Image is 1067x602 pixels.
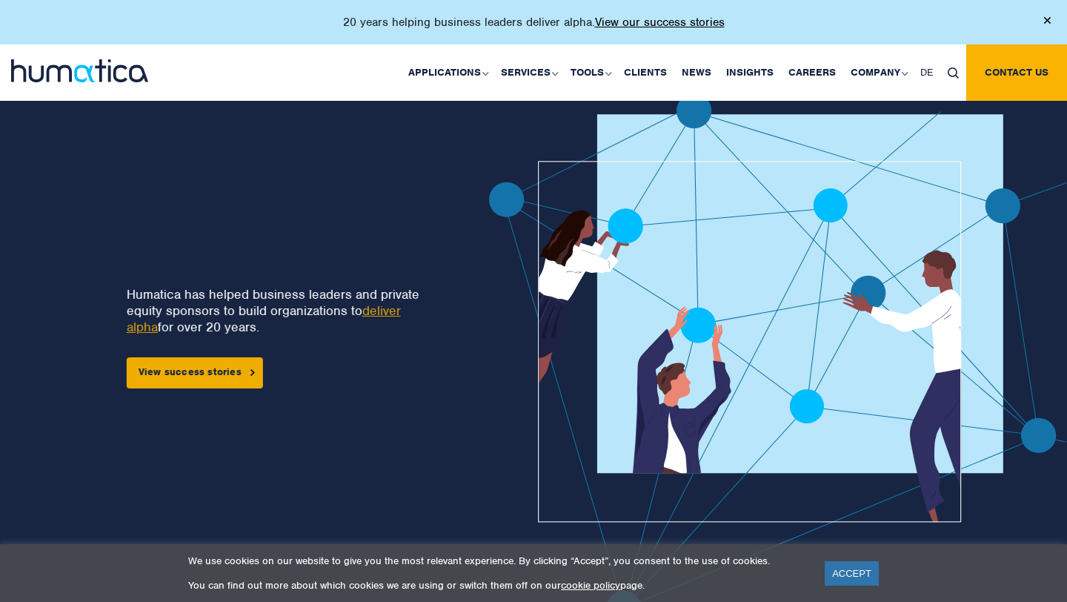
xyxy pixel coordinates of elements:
[674,44,719,101] a: News
[719,44,781,101] a: Insights
[127,357,263,388] a: View success stories
[561,579,620,592] a: cookie policy
[11,59,148,82] img: logo
[781,44,843,101] a: Careers
[595,15,725,30] a: View our success stories
[401,44,493,101] a: Applications
[948,67,959,79] img: search_icon
[966,44,1067,101] a: Contact us
[920,66,933,79] span: DE
[250,369,255,376] img: arrowicon
[343,15,725,30] p: 20 years helping business leaders deliver alpha.
[843,44,913,101] a: Company
[188,579,806,592] p: You can find out more about which cookies we are using or switch them off on our page.
[563,44,616,101] a: Tools
[127,286,439,335] p: Humatica has helped business leaders and private equity sponsors to build organizations to for ov...
[825,561,879,586] a: ACCEPT
[913,44,940,101] a: DE
[616,44,674,101] a: Clients
[127,302,401,335] a: deliver alpha
[493,44,563,101] a: Services
[188,555,806,567] p: We use cookies on our website to give you the most relevant experience. By clicking “Accept”, you...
